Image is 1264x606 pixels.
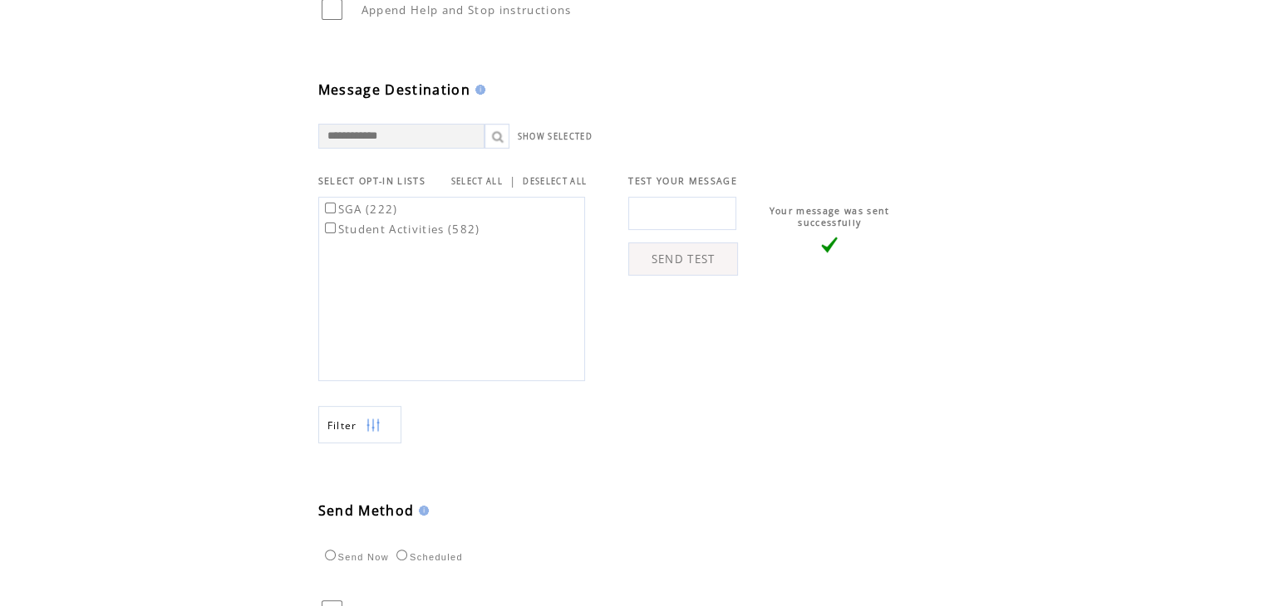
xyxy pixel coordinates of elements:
[392,552,463,562] label: Scheduled
[509,173,516,188] span: |
[414,506,429,516] img: help.gif
[318,501,415,520] span: Send Method
[628,242,738,276] a: SEND TEST
[318,406,401,443] a: Filter
[396,550,407,560] input: Scheduled
[451,176,503,187] a: SELECT ALL
[523,176,587,187] a: DESELECT ALL
[518,131,593,142] a: SHOW SELECTED
[325,203,336,213] input: SGA (222)
[366,407,381,444] img: filters.png
[321,552,389,562] label: Send Now
[325,222,336,233] input: Student Activities (582)
[322,202,398,217] label: SGA (222)
[322,222,480,237] label: Student Activities (582)
[327,418,357,433] span: Show filters
[770,205,890,228] span: Your message was sent successfully
[361,2,572,17] span: Append Help and Stop instructions
[325,550,336,560] input: Send Now
[318,81,470,99] span: Message Destination
[821,237,838,253] img: vLarge.png
[318,175,425,187] span: SELECT OPT-IN LISTS
[628,175,737,187] span: TEST YOUR MESSAGE
[470,85,485,95] img: help.gif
